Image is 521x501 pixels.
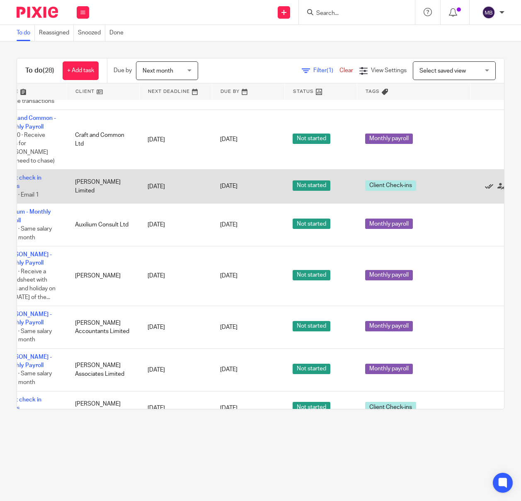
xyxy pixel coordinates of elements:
[2,354,52,368] a: [PERSON_NAME] - Monthly Payroll
[25,66,54,75] h1: To do
[293,364,330,374] span: Not started
[365,219,413,229] span: Monthly payroll
[293,180,330,191] span: Not started
[365,270,413,280] span: Monthly payroll
[67,391,139,425] td: [PERSON_NAME] Associates Limited
[67,348,139,391] td: [PERSON_NAME] Associates Limited
[220,222,237,228] span: [DATE]
[220,405,237,411] span: [DATE]
[2,175,41,189] a: Client check in emails
[365,364,413,374] span: Monthly payroll
[220,137,237,143] span: [DATE]
[43,67,54,74] span: (28)
[139,391,212,425] td: [DATE]
[485,182,497,191] a: Mark as done
[67,170,139,204] td: [PERSON_NAME] Limited
[2,132,55,164] span: 0 of 10 · Receive hours for [PERSON_NAME] (may need to chase)
[143,68,173,74] span: Next month
[293,219,330,229] span: Not started
[139,204,212,246] td: [DATE]
[67,306,139,349] td: [PERSON_NAME] Accountants Limited
[2,115,56,129] a: Craft and Common - Monthly Payroll
[2,397,41,411] a: Client check in emails
[67,246,139,306] td: [PERSON_NAME]
[17,7,58,18] img: Pixie
[139,348,212,391] td: [DATE]
[293,134,330,144] span: Not started
[365,134,413,144] span: Monthly payroll
[2,269,56,300] span: 0 of 9 · Receive a spreadsheet with hours and holiday on the [DATE] of the...
[67,110,139,170] td: Craft and Common Ltd
[139,110,212,170] td: [DATE]
[293,402,330,412] span: Not started
[2,311,52,326] a: [PERSON_NAME] - Monthly Payroll
[293,270,330,280] span: Not started
[482,6,495,19] img: svg%3E
[2,90,54,104] span: 0 of 1 · Service charge transactions
[315,10,390,17] input: Search
[371,68,407,73] span: View Settings
[293,321,330,331] span: Not started
[339,68,353,73] a: Clear
[2,328,52,343] span: 0 of 9 · Same salary every month
[67,204,139,246] td: Auxilium Consult Ltd
[2,192,39,198] span: 0 of 2 · Email 1
[366,89,380,94] span: Tags
[365,321,413,331] span: Monthly payroll
[313,68,339,73] span: Filter
[220,273,237,279] span: [DATE]
[220,324,237,330] span: [DATE]
[139,306,212,349] td: [DATE]
[2,252,52,266] a: [PERSON_NAME] - Monthly Payroll
[2,226,52,241] span: 0 of 9 · Same salary every month
[2,209,51,223] a: Auxilium - Monthly Payroll
[220,184,237,190] span: [DATE]
[365,180,416,191] span: Client Check-ins
[114,66,132,75] p: Due by
[220,367,237,373] span: [DATE]
[39,25,74,41] a: Reassigned
[419,68,466,74] span: Select saved view
[327,68,333,73] span: (1)
[78,25,105,41] a: Snoozed
[2,371,52,386] span: 0 of 8 · Same salary every month
[17,25,35,41] a: To do
[365,402,416,412] span: Client Check-ins
[139,170,212,204] td: [DATE]
[109,25,128,41] a: Done
[139,246,212,306] td: [DATE]
[63,61,99,80] a: + Add task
